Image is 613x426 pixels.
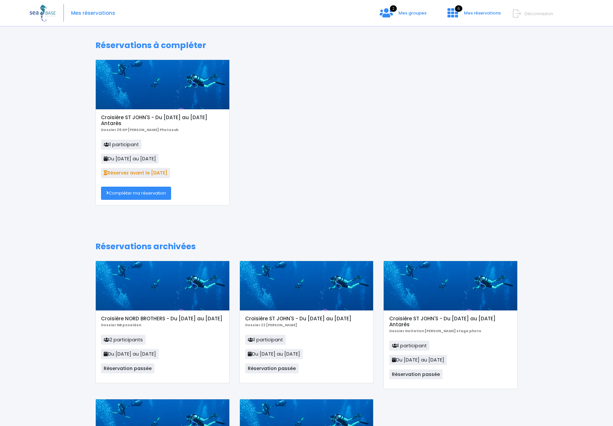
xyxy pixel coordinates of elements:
span: Du [DATE] au [DATE] [389,355,447,365]
span: Du [DATE] au [DATE] [101,349,159,359]
span: Réservation passée [389,369,443,379]
h1: Réservations archivées [95,242,518,252]
span: 2 [390,5,397,12]
h5: Croisière ST JOHN'S - Du [DATE] au [DATE] [245,316,368,322]
span: 6 [455,5,462,12]
b: Dossier 22 [PERSON_NAME] [245,323,297,328]
span: 1 participant [245,335,286,345]
span: Mes groupes [398,10,426,16]
span: Réservation passée [101,363,154,373]
h5: Croisière NORD BROTHERS - Du [DATE] au [DATE] [101,316,224,322]
span: 1 participant [389,341,430,351]
span: Du [DATE] au [DATE] [101,154,159,164]
h5: Croisière ST JOHN'S - Du [DATE] au [DATE] Antarès [389,316,512,328]
h5: Croisière ST JOHN'S - Du [DATE] au [DATE] Antarès [101,115,224,126]
span: Réservation passée [245,363,298,373]
span: Déconnexion [524,11,553,17]
b: Dossier Invitation [PERSON_NAME] stage photo [389,329,481,333]
b: Dossier 26 GP [PERSON_NAME] Photosub [101,127,179,132]
span: 1 participant [101,140,141,149]
a: 2 Mes groupes [374,12,432,18]
span: Mes réservations [464,10,501,16]
b: Dossier NB poseidon [101,323,141,328]
span: Réservez avant le [DATE] [101,168,170,178]
span: Du [DATE] au [DATE] [245,349,303,359]
h1: Réservations à compléter [95,40,518,50]
a: 6 Mes réservations [442,12,505,18]
a: Compléter ma réservation [101,187,171,200]
span: 2 participants [101,335,145,345]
